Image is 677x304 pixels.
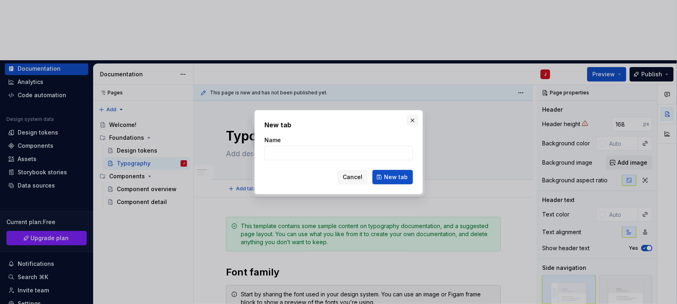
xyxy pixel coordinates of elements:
[264,136,281,144] label: Name
[384,173,408,181] span: New tab
[343,173,362,181] span: Cancel
[264,120,413,130] h2: New tab
[372,170,413,184] button: New tab
[337,170,368,184] button: Cancel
